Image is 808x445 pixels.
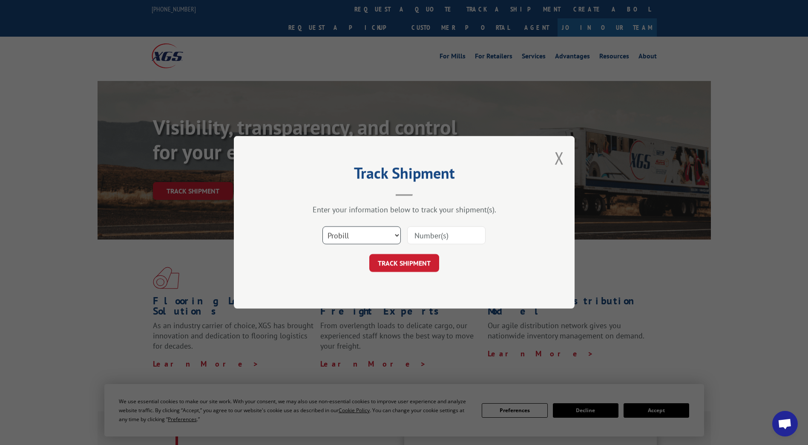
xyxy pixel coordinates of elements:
button: TRACK SHIPMENT [369,254,439,272]
button: Close modal [555,147,564,169]
div: Enter your information below to track your shipment(s). [276,205,532,215]
h2: Track Shipment [276,167,532,183]
div: Open chat [772,411,798,436]
input: Number(s) [407,227,486,245]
